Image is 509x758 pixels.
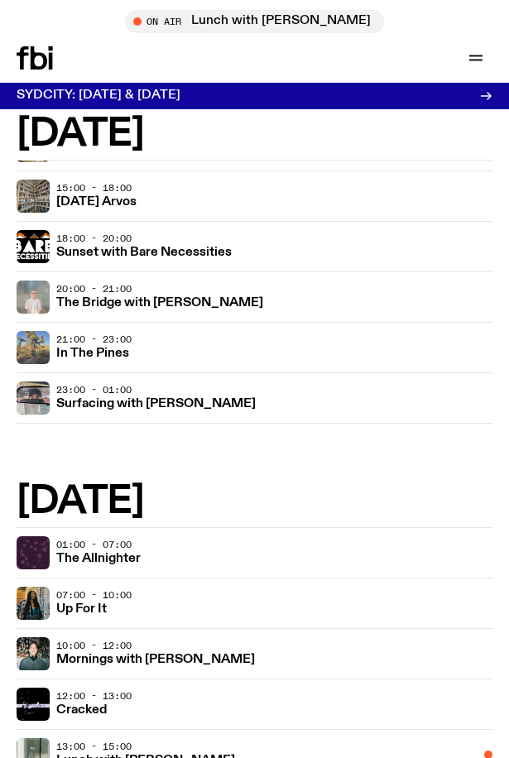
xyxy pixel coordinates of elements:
[56,383,132,396] span: 23:00 - 01:00
[56,344,129,360] a: In The Pines
[17,587,50,620] img: Ify - a Brown Skin girl with black braided twists, looking up to the side with her tongue stickin...
[125,10,384,33] button: On AirLunch with [PERSON_NAME]
[56,553,141,565] h3: The Allnighter
[56,538,132,551] span: 01:00 - 07:00
[56,689,132,703] span: 12:00 - 13:00
[56,588,132,602] span: 07:00 - 10:00
[17,331,50,364] img: Johanna stands in the middle distance amongst a desert scene with large cacti and trees. She is w...
[17,230,50,263] img: Bare Necessities
[56,395,256,410] a: Surfacing with [PERSON_NAME]
[56,398,256,410] h3: Surfacing with [PERSON_NAME]
[56,650,255,666] a: Mornings with [PERSON_NAME]
[56,603,107,616] h3: Up For It
[56,704,107,717] h3: Cracked
[56,297,263,309] h3: The Bridge with [PERSON_NAME]
[17,688,50,721] img: Logo for Podcast Cracked. Black background, with white writing, with glass smashing graphics
[17,89,180,102] h3: SYDCITY: [DATE] & [DATE]
[56,294,263,309] a: The Bridge with [PERSON_NAME]
[17,116,492,153] h2: [DATE]
[56,232,132,245] span: 18:00 - 20:00
[56,247,232,259] h3: Sunset with Bare Necessities
[56,282,132,295] span: 20:00 - 21:00
[56,549,141,565] a: The Allnighter
[17,637,50,670] img: Radio presenter Ben Hansen sits in front of a wall of photos and an fbi radio sign. Film photo. B...
[56,600,107,616] a: Up For It
[56,333,132,346] span: 21:00 - 23:00
[56,181,132,194] span: 15:00 - 18:00
[56,348,129,360] h3: In The Pines
[17,483,492,521] h2: [DATE]
[56,639,132,652] span: 10:00 - 12:00
[56,196,137,209] h3: [DATE] Arvos
[56,193,137,209] a: [DATE] Arvos
[17,180,50,213] img: A corner shot of the fbi music library
[56,740,132,753] span: 13:00 - 15:00
[56,701,107,717] a: Cracked
[56,654,255,666] h3: Mornings with [PERSON_NAME]
[17,281,50,314] img: Mara stands in front of a frosted glass wall wearing a cream coloured t-shirt and black glasses. ...
[56,243,232,259] a: Sunset with Bare Necessities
